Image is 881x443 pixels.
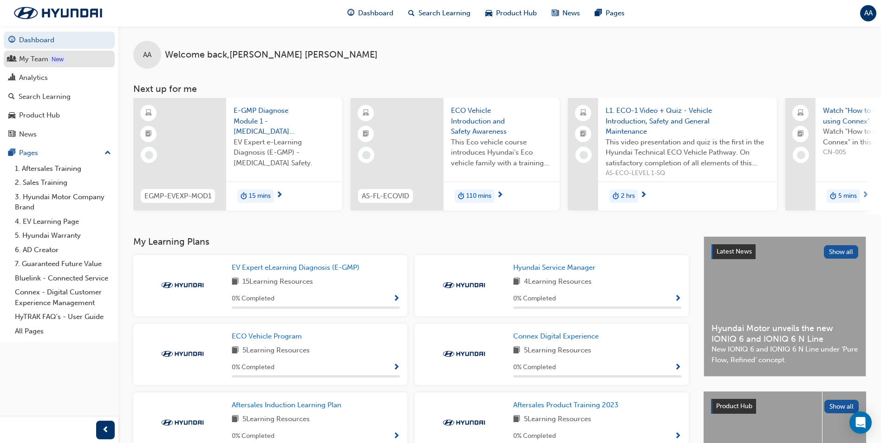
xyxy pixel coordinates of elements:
span: next-icon [276,191,283,200]
span: book-icon [513,345,520,357]
span: duration-icon [241,190,247,202]
a: Aftersales Induction Learning Plan [232,400,345,410]
span: Show Progress [393,295,400,303]
a: 5. Hyundai Warranty [11,228,115,243]
span: 5 Learning Resources [242,345,310,357]
span: News [562,8,580,19]
a: 4. EV Learning Page [11,215,115,229]
span: car-icon [485,7,492,19]
span: chart-icon [8,74,15,82]
span: EV Expert e-Learning Diagnosis (E-GMP) - [MEDICAL_DATA] Safety. [234,137,335,169]
span: 0 % Completed [513,431,556,442]
a: Product HubShow all [711,399,859,414]
h3: Next up for me [118,84,881,94]
span: learningRecordVerb_NONE-icon [580,151,588,159]
a: 1. Aftersales Training [11,162,115,176]
span: 4 Learning Resources [524,276,592,288]
a: Trak [5,3,111,23]
a: All Pages [11,324,115,339]
span: Hyundai Service Manager [513,263,595,272]
span: Search Learning [418,8,470,19]
a: 7. Guaranteed Future Value [11,257,115,271]
span: 15 Learning Resources [242,276,313,288]
a: Search Learning [4,88,115,105]
a: 3. Hyundai Motor Company Brand [11,190,115,215]
a: search-iconSearch Learning [401,4,478,23]
span: 5 Learning Resources [524,345,591,357]
span: EV Expert eLearning Diagnosis (E-GMP) [232,263,359,272]
span: 15 mins [249,191,271,202]
span: 0 % Completed [513,362,556,373]
a: Latest NewsShow all [711,244,858,259]
a: Product Hub [4,107,115,124]
button: Show Progress [393,430,400,442]
div: Product Hub [19,110,60,121]
span: Show Progress [674,432,681,441]
span: Hyundai Motor unveils the new IONIQ 6 and IONIQ 6 N Line [711,323,858,344]
span: search-icon [8,93,15,101]
img: Trak [157,349,208,358]
span: learningResourceType_ELEARNING-icon [145,107,152,119]
span: 5 mins [838,191,857,202]
img: Trak [438,280,489,290]
span: learningRecordVerb_NONE-icon [145,151,153,159]
span: learningRecordVerb_NONE-icon [362,151,371,159]
span: laptop-icon [580,107,587,119]
button: AA [860,5,876,21]
button: Show Progress [393,293,400,305]
span: car-icon [8,111,15,120]
span: E-GMP Diagnose Module 1 - [MEDICAL_DATA] Safety [234,105,335,137]
button: DashboardMy TeamAnalyticsSearch LearningProduct HubNews [4,30,115,144]
span: learningResourceType_ELEARNING-icon [363,107,369,119]
a: pages-iconPages [587,4,632,23]
span: 5 Learning Resources [242,414,310,425]
span: ECO Vehicle Program [232,332,302,340]
button: Show Progress [674,293,681,305]
span: Aftersales Induction Learning Plan [232,401,341,409]
span: booktick-icon [363,128,369,140]
a: Latest NewsShow allHyundai Motor unveils the new IONIQ 6 and IONIQ 6 N LineNew IONIQ 6 and IONIQ ... [704,236,866,377]
span: Pages [606,8,625,19]
div: Pages [19,148,38,158]
span: news-icon [8,130,15,139]
span: booktick-icon [580,128,587,140]
span: Show Progress [393,432,400,441]
span: next-icon [862,191,869,200]
span: Show Progress [674,364,681,372]
span: next-icon [496,191,503,200]
a: EV Expert eLearning Diagnosis (E-GMP) [232,262,363,273]
span: AA [864,8,873,19]
a: Connex - Digital Customer Experience Management [11,285,115,310]
span: 0 % Completed [513,293,556,304]
span: learningRecordVerb_NONE-icon [797,151,805,159]
span: booktick-icon [145,128,152,140]
span: 0 % Completed [232,293,274,304]
button: Show Progress [674,362,681,373]
span: 0 % Completed [232,362,274,373]
span: book-icon [513,276,520,288]
span: 5 Learning Resources [524,414,591,425]
span: duration-icon [830,190,836,202]
span: AS-FL-ECOVID [362,191,409,202]
button: Show all [824,400,859,413]
a: Dashboard [4,32,115,49]
button: Show Progress [674,430,681,442]
span: ECO Vehicle Introduction and Safety Awareness [451,105,552,137]
span: up-icon [104,147,111,159]
span: L1. ECO-1 Video + Quiz - Vehicle Introduction, Safety and General Maintenance [606,105,770,137]
span: EGMP-EVEXP-MOD1 [144,191,211,202]
a: My Team [4,51,115,68]
span: Connex Digital Experience [513,332,599,340]
span: guage-icon [8,36,15,45]
img: Trak [157,418,208,427]
span: 2 hrs [621,191,635,202]
img: Trak [438,418,489,427]
span: Show Progress [674,295,681,303]
span: book-icon [513,414,520,425]
a: News [4,126,115,143]
div: My Team [19,54,48,65]
span: Product Hub [716,402,752,410]
span: book-icon [232,414,239,425]
span: guage-icon [347,7,354,19]
span: book-icon [232,276,239,288]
